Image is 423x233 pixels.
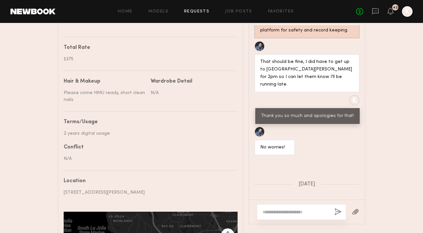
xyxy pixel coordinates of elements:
a: K [402,6,412,17]
div: Location [64,179,233,184]
div: Wardrobe Detail [151,79,192,84]
div: $375 [64,56,233,63]
div: No worries! [260,144,289,151]
div: Terms/Usage [64,120,233,125]
a: Requests [184,10,209,14]
div: Hair & Makeup [64,79,100,84]
span: [DATE] [299,182,315,187]
a: Models [148,10,168,14]
div: Please come HMU ready, short clean nails [64,89,146,103]
div: N/A [151,89,233,96]
div: [STREET_ADDRESS][PERSON_NAME] [64,189,233,196]
div: N/A [64,155,233,162]
div: 42 [393,6,398,10]
a: Home [118,10,133,14]
div: That should be fine, I did have to get up to [GEOGRAPHIC_DATA][PERSON_NAME] for 2pm so I can let ... [260,58,354,88]
a: Favorites [268,10,294,14]
div: 2 years digital usage [64,130,233,137]
div: Conflict [64,145,233,150]
div: Total Rate [64,45,233,50]
a: Job Posts [225,10,252,14]
div: Thank you so much and apologies for that! [261,112,354,120]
